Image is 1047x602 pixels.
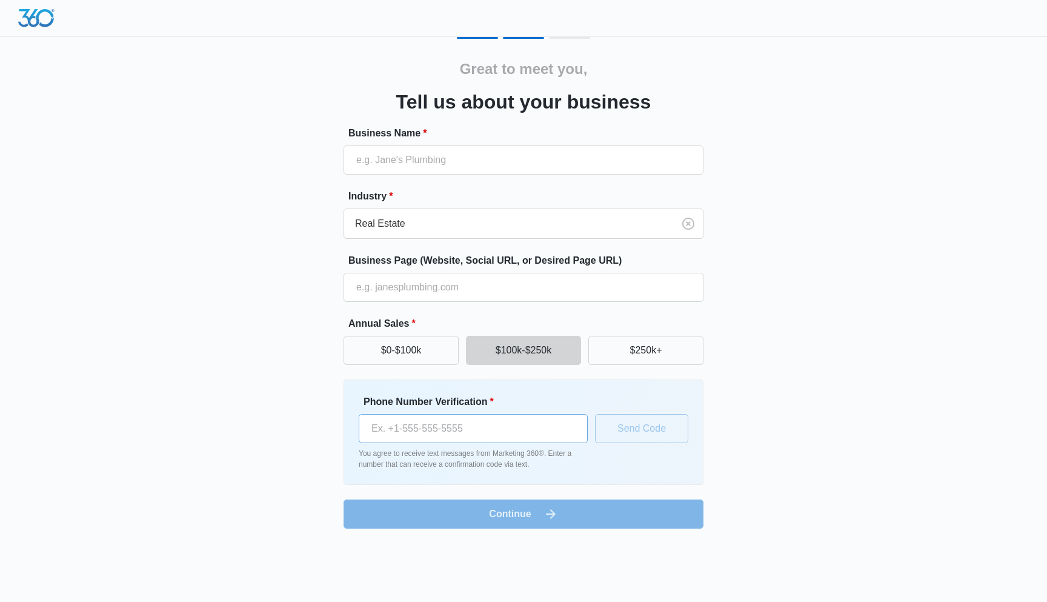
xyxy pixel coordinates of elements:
[344,336,459,365] button: $0-$100k
[679,214,698,233] button: Clear
[344,273,703,302] input: e.g. janesplumbing.com
[344,145,703,175] input: e.g. Jane's Plumbing
[348,189,708,204] label: Industry
[466,336,581,365] button: $100k-$250k
[359,448,588,470] p: You agree to receive text messages from Marketing 360®. Enter a number that can receive a confirm...
[348,316,708,331] label: Annual Sales
[396,87,651,116] h3: Tell us about your business
[364,395,593,409] label: Phone Number Verification
[359,414,588,443] input: Ex. +1-555-555-5555
[460,58,588,80] h2: Great to meet you,
[348,126,708,141] label: Business Name
[348,253,708,268] label: Business Page (Website, Social URL, or Desired Page URL)
[588,336,703,365] button: $250k+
